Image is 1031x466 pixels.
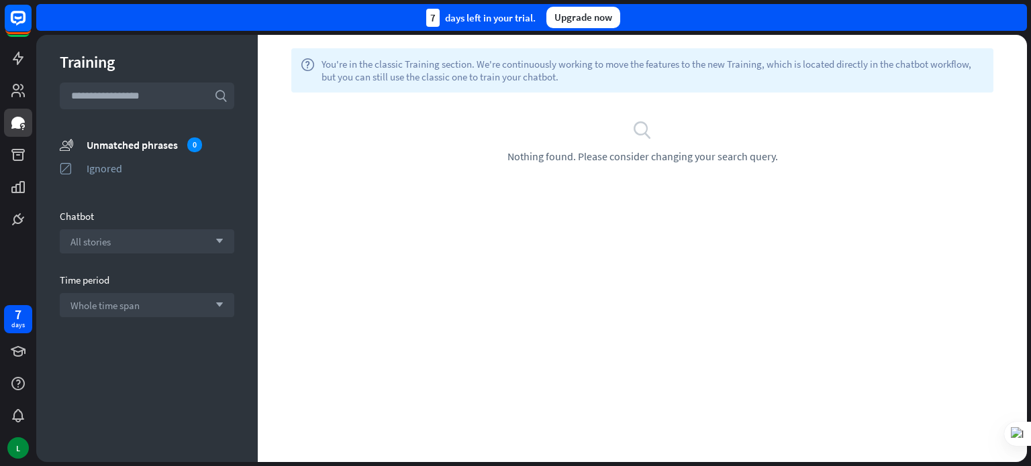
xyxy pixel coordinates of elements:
[60,137,73,152] i: unmatched_phrases
[87,162,234,175] div: Ignored
[301,58,315,83] i: help
[426,9,440,27] div: 7
[322,58,984,83] span: You're in the classic Training section. We're continuously working to move the features to the ne...
[7,437,29,459] div: L
[632,119,652,139] i: search
[426,9,536,27] div: days left in your trial.
[87,137,234,152] div: Unmatched phrases
[209,301,224,309] i: arrow_down
[60,162,73,175] i: ignored
[70,299,140,312] span: Whole time span
[209,237,224,245] i: arrow_down
[11,5,51,46] button: Open LiveChat chat widget
[214,89,228,103] i: search
[4,305,32,333] a: 7 days
[546,7,620,28] div: Upgrade now
[507,150,778,163] span: Nothing found. Please consider changing your search query.
[187,137,202,152] div: 0
[60,274,234,286] div: Time period
[60,52,234,72] div: Training
[11,321,25,330] div: days
[70,235,111,248] span: All stories
[60,210,234,223] div: Chatbot
[15,308,21,321] div: 7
